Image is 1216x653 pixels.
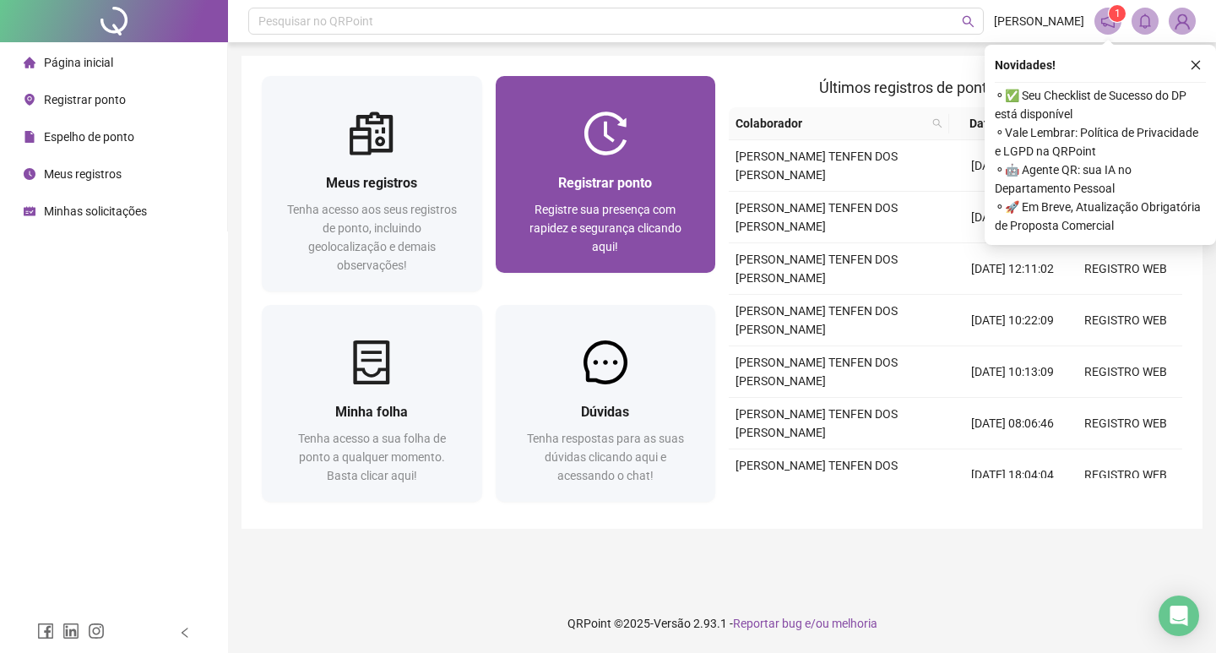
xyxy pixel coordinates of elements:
span: Tenha respostas para as suas dúvidas clicando aqui e acessando o chat! [527,432,684,482]
a: Meus registrosTenha acesso aos seus registros de ponto, incluindo geolocalização e demais observa... [262,76,482,291]
span: Data/Hora [956,114,1040,133]
span: schedule [24,205,35,217]
span: Registrar ponto [558,175,652,191]
th: Data/Hora [949,107,1060,140]
span: ⚬ ✅ Seu Checklist de Sucesso do DP está disponível [995,86,1206,123]
td: [DATE] 08:06:46 [956,398,1069,449]
img: 89981 [1170,8,1195,34]
span: Espelho de ponto [44,130,134,144]
td: REGISTRO WEB [1069,398,1182,449]
span: Registre sua presença com rapidez e segurança clicando aqui! [529,203,681,253]
td: [DATE] 18:04:04 [956,449,1069,501]
span: home [24,57,35,68]
span: Registrar ponto [44,93,126,106]
span: Minha folha [335,404,408,420]
a: Minha folhaTenha acesso a sua folha de ponto a qualquer momento. Basta clicar aqui! [262,305,482,502]
span: Reportar bug e/ou melhoria [733,617,877,630]
span: left [179,627,191,639]
span: search [962,15,974,28]
span: [PERSON_NAME] TENFEN DOS [PERSON_NAME] [736,201,898,233]
span: [PERSON_NAME] TENFEN DOS [PERSON_NAME] [736,304,898,336]
a: Registrar pontoRegistre sua presença com rapidez e segurança clicando aqui! [496,76,716,273]
td: REGISTRO WEB [1069,449,1182,501]
span: 1 [1115,8,1121,19]
span: clock-circle [24,168,35,180]
span: Versão [654,617,691,630]
span: [PERSON_NAME] TENFEN DOS [PERSON_NAME] [736,253,898,285]
span: linkedin [62,623,79,639]
span: search [929,111,946,136]
span: ⚬ Vale Lembrar: Política de Privacidade e LGPD na QRPoint [995,123,1206,161]
span: bell [1137,14,1153,29]
span: Dúvidas [581,404,629,420]
span: [PERSON_NAME] [994,12,1084,30]
td: [DATE] 18:12:48 [956,140,1069,192]
span: [PERSON_NAME] TENFEN DOS [PERSON_NAME] [736,150,898,182]
div: Open Intercom Messenger [1159,596,1199,636]
span: instagram [88,623,105,639]
span: environment [24,94,35,106]
span: Minhas solicitações [44,204,147,218]
a: DúvidasTenha respostas para as suas dúvidas clicando aqui e acessando o chat! [496,305,716,502]
span: ⚬ 🤖 Agente QR: sua IA no Departamento Pessoal [995,161,1206,198]
td: [DATE] 13:33:34 [956,192,1069,243]
span: Tenha acesso a sua folha de ponto a qualquer momento. Basta clicar aqui! [298,432,446,482]
td: [DATE] 12:11:02 [956,243,1069,295]
td: REGISTRO WEB [1069,295,1182,346]
span: search [932,118,942,128]
span: Página inicial [44,56,113,69]
span: Últimos registros de ponto sincronizados [819,79,1092,96]
footer: QRPoint © 2025 - 2.93.1 - [228,594,1216,653]
td: REGISTRO WEB [1069,346,1182,398]
td: [DATE] 10:13:09 [956,346,1069,398]
span: close [1190,59,1202,71]
span: facebook [37,623,54,639]
td: [DATE] 10:22:09 [956,295,1069,346]
span: notification [1100,14,1116,29]
span: Meus registros [326,175,417,191]
span: Colaborador [736,114,926,133]
span: [PERSON_NAME] TENFEN DOS [PERSON_NAME] [736,407,898,439]
span: [PERSON_NAME] TENFEN DOS [PERSON_NAME] [736,459,898,491]
td: REGISTRO WEB [1069,243,1182,295]
span: Tenha acesso aos seus registros de ponto, incluindo geolocalização e demais observações! [287,203,457,272]
sup: 1 [1109,5,1126,22]
span: Meus registros [44,167,122,181]
span: file [24,131,35,143]
span: [PERSON_NAME] TENFEN DOS [PERSON_NAME] [736,356,898,388]
span: ⚬ 🚀 Em Breve, Atualização Obrigatória de Proposta Comercial [995,198,1206,235]
span: Novidades ! [995,56,1056,74]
